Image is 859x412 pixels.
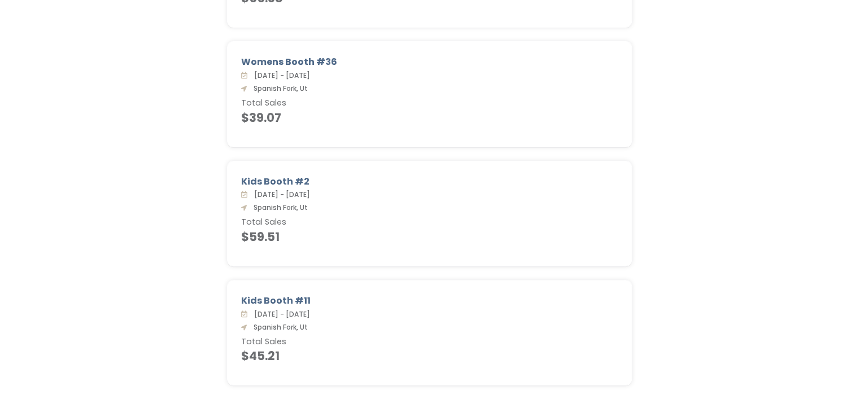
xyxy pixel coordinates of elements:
span: [DATE] - [DATE] [250,309,310,319]
span: Spanish Fork, Ut [249,84,308,93]
span: [DATE] - [DATE] [250,190,310,199]
h6: Total Sales [241,218,618,227]
h6: Total Sales [241,338,618,347]
div: Womens Booth #36 [241,55,618,69]
h4: $59.51 [241,230,618,243]
span: [DATE] - [DATE] [250,71,310,80]
span: Spanish Fork, Ut [249,203,308,212]
span: Spanish Fork, Ut [249,322,308,332]
h4: $39.07 [241,111,618,124]
h4: $45.21 [241,349,618,362]
div: Kids Booth #11 [241,294,618,308]
div: Kids Booth #2 [241,175,618,189]
h6: Total Sales [241,99,618,108]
